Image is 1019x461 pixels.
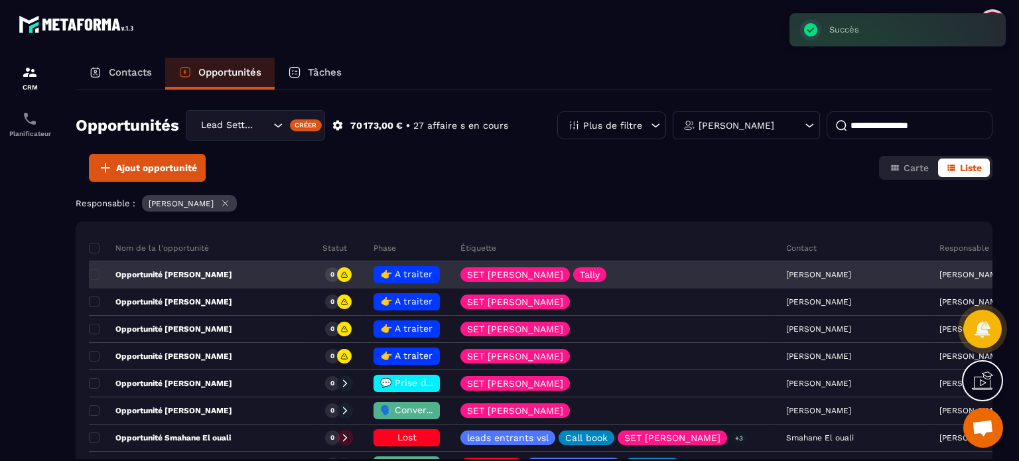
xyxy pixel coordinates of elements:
p: 0 [330,379,334,388]
p: Responsable : [76,198,135,208]
p: SET [PERSON_NAME] [467,270,563,279]
p: Opportunité [PERSON_NAME] [89,296,232,307]
p: Tâches [308,66,342,78]
p: Tally [580,270,600,279]
p: Opportunité [PERSON_NAME] [89,351,232,362]
p: SET [PERSON_NAME] [624,433,720,442]
p: [PERSON_NAME] [939,270,1004,279]
p: 27 affaire s en cours [413,119,508,132]
p: Nom de la l'opportunité [89,243,209,253]
span: Lead Setting [198,118,257,133]
p: Call book [565,433,608,442]
img: formation [22,64,38,80]
p: SET [PERSON_NAME] [467,324,563,334]
button: Liste [938,159,990,177]
p: 0 [330,406,334,415]
p: [PERSON_NAME] [939,297,1004,306]
button: Carte [882,159,937,177]
p: [PERSON_NAME] [939,352,1004,361]
button: Ajout opportunité [89,154,206,182]
span: 💬 Prise de contact effectué [380,377,512,388]
p: [PERSON_NAME] [939,379,1004,388]
span: Liste [960,163,982,173]
p: Opportunité [PERSON_NAME] [89,324,232,334]
p: Opportunité Smahane El ouali [89,432,231,443]
p: Contacts [109,66,152,78]
p: 0 [330,297,334,306]
p: [PERSON_NAME] [149,199,214,208]
p: [PERSON_NAME] [939,406,1004,415]
p: Plus de filtre [583,121,642,130]
a: Opportunités [165,58,275,90]
h2: Opportunités [76,112,179,139]
span: Lost [397,432,417,442]
p: Opportunité [PERSON_NAME] [89,269,232,280]
p: Opportunité [PERSON_NAME] [89,405,232,416]
p: [PERSON_NAME] [699,121,774,130]
p: [PERSON_NAME] [939,433,1004,442]
p: Étiquette [460,243,496,253]
img: logo [19,12,138,36]
span: 👉 A traiter [381,350,433,361]
span: 👉 A traiter [381,323,433,334]
a: formationformationCRM [3,54,56,101]
p: SET [PERSON_NAME] [467,406,563,415]
p: 0 [330,352,334,361]
span: Carte [904,163,929,173]
p: Planificateur [3,130,56,137]
img: scheduler [22,111,38,127]
span: 👉 A traiter [381,269,433,279]
p: [PERSON_NAME] [939,324,1004,334]
p: CRM [3,84,56,91]
a: Tâches [275,58,355,90]
input: Search for option [257,118,270,133]
p: 0 [330,433,334,442]
p: Opportunité [PERSON_NAME] [89,378,232,389]
p: SET [PERSON_NAME] [467,379,563,388]
a: Contacts [76,58,165,90]
p: SET [PERSON_NAME] [467,297,563,306]
p: • [406,119,410,132]
p: Responsable [939,243,989,253]
p: SET [PERSON_NAME] [467,352,563,361]
p: 0 [330,324,334,334]
p: 0 [330,270,334,279]
span: Ajout opportunité [116,161,197,174]
div: Search for option [186,110,325,141]
p: 70 173,00 € [350,119,403,132]
p: Statut [322,243,347,253]
p: +3 [730,431,748,445]
p: leads entrants vsl [467,433,549,442]
div: Ouvrir le chat [963,408,1003,448]
div: Créer [290,119,322,131]
p: Opportunités [198,66,261,78]
span: 👉 A traiter [381,296,433,306]
p: Contact [786,243,817,253]
p: Phase [374,243,396,253]
a: schedulerschedulerPlanificateur [3,101,56,147]
span: 🗣️ Conversation en cours [380,405,498,415]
